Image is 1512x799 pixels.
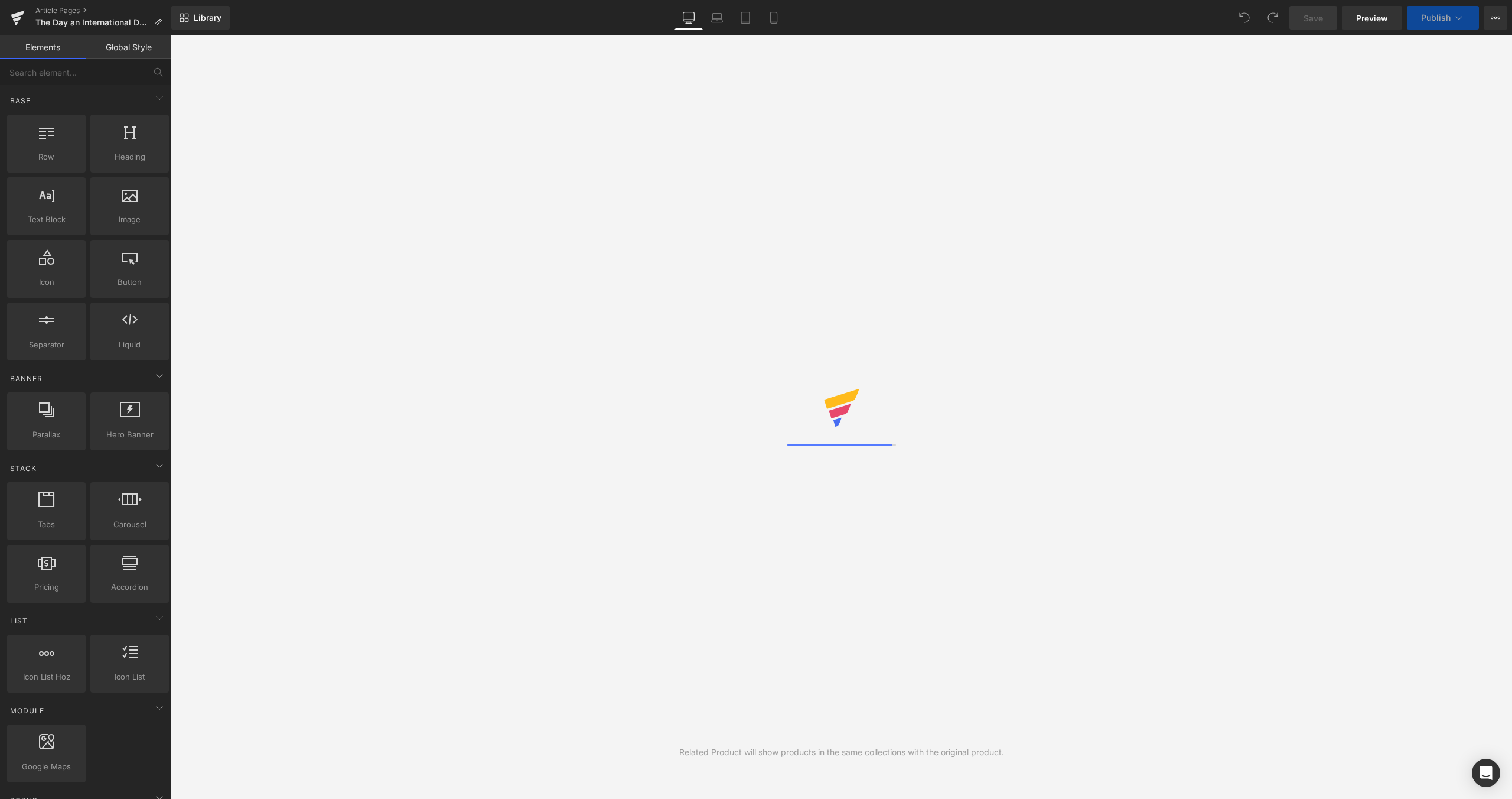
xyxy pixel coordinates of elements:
[760,6,788,30] a: Mobile
[11,671,82,683] span: Icon List Hoz
[703,6,731,30] a: Laptop
[94,518,165,531] span: Carousel
[1261,6,1285,30] button: Redo
[1407,6,1479,30] button: Publish
[9,705,45,716] span: Module
[94,428,165,441] span: Hero Banner
[86,35,171,59] a: Global Style
[94,581,165,593] span: Accordion
[1342,6,1402,30] a: Preview
[11,761,82,773] span: Google Maps
[94,151,165,163] span: Heading
[674,6,703,30] a: Desktop
[171,6,230,30] a: New Library
[11,518,82,531] span: Tabs
[11,151,82,163] span: Row
[94,213,165,226] span: Image
[9,373,44,384] span: Banner
[11,339,82,351] span: Separator
[1484,6,1507,30] button: More
[35,6,171,15] a: Article Pages
[1233,6,1256,30] button: Undo
[11,581,82,593] span: Pricing
[1356,12,1388,24] span: Preview
[11,276,82,288] span: Icon
[94,339,165,351] span: Liquid
[11,213,82,226] span: Text Block
[731,6,760,30] a: Tablet
[9,615,29,626] span: List
[94,671,165,683] span: Icon List
[194,12,221,23] span: Library
[1304,12,1323,24] span: Save
[1421,13,1451,22] span: Publish
[35,18,149,27] span: The Day an International DJ Roasted Me for Having Tiny Shoes.
[1472,759,1500,787] div: Open Intercom Messenger
[9,463,38,474] span: Stack
[679,746,1004,759] div: Related Product will show products in the same collections with the original product.
[94,276,165,288] span: Button
[9,95,32,106] span: Base
[11,428,82,441] span: Parallax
